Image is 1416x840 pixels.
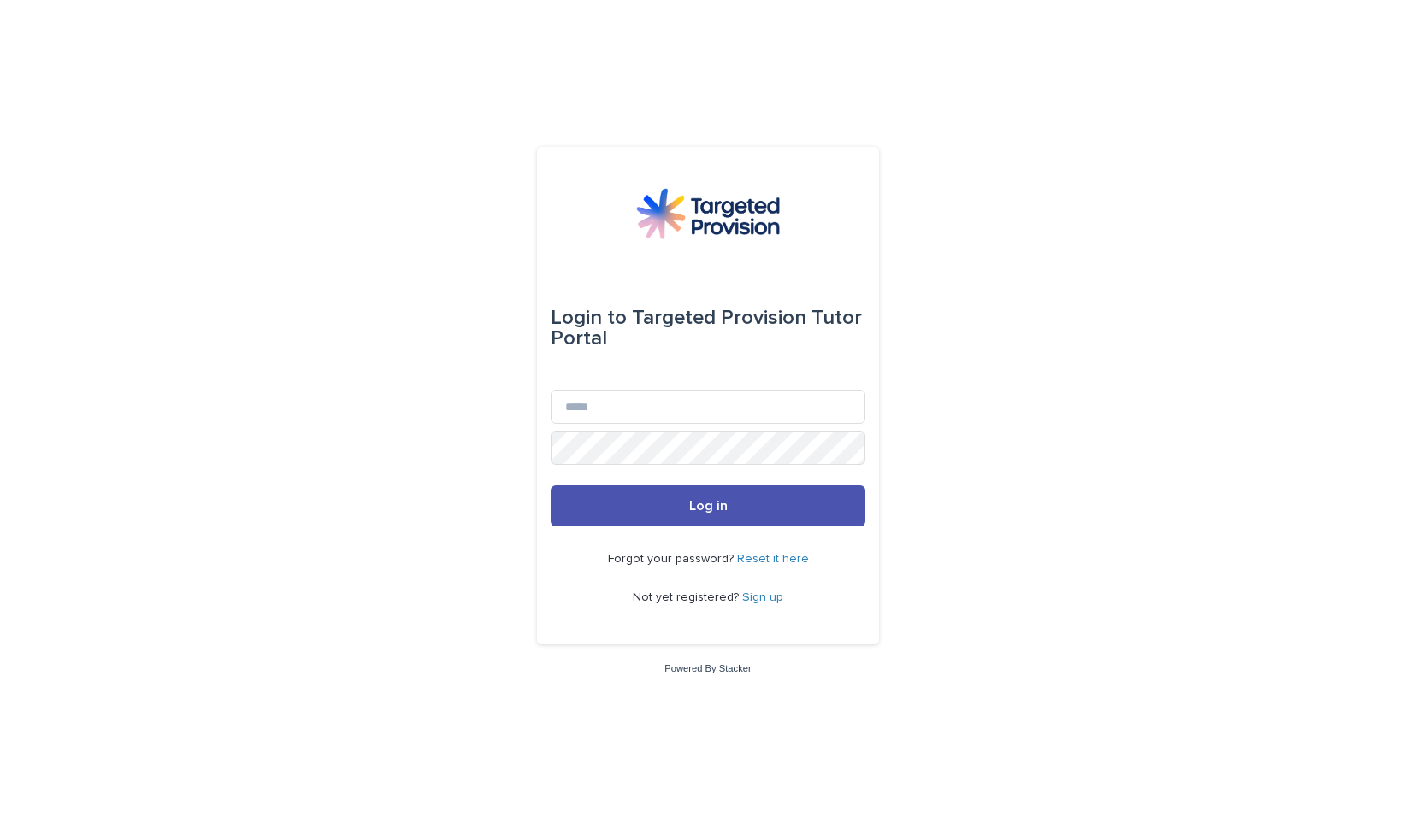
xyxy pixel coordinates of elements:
span: Forgot your password? [608,553,737,565]
a: Powered By Stacker [664,663,751,673]
span: Log in [689,499,728,513]
a: Sign up [742,591,783,603]
a: Reset it here [737,553,809,565]
span: Not yet registered? [633,591,742,603]
span: Login to [551,308,627,328]
button: Log in [551,485,865,526]
img: M5nRWzHhSzIhMunXDL62 [636,188,780,239]
div: Targeted Provision Tutor Portal [551,294,865,362]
